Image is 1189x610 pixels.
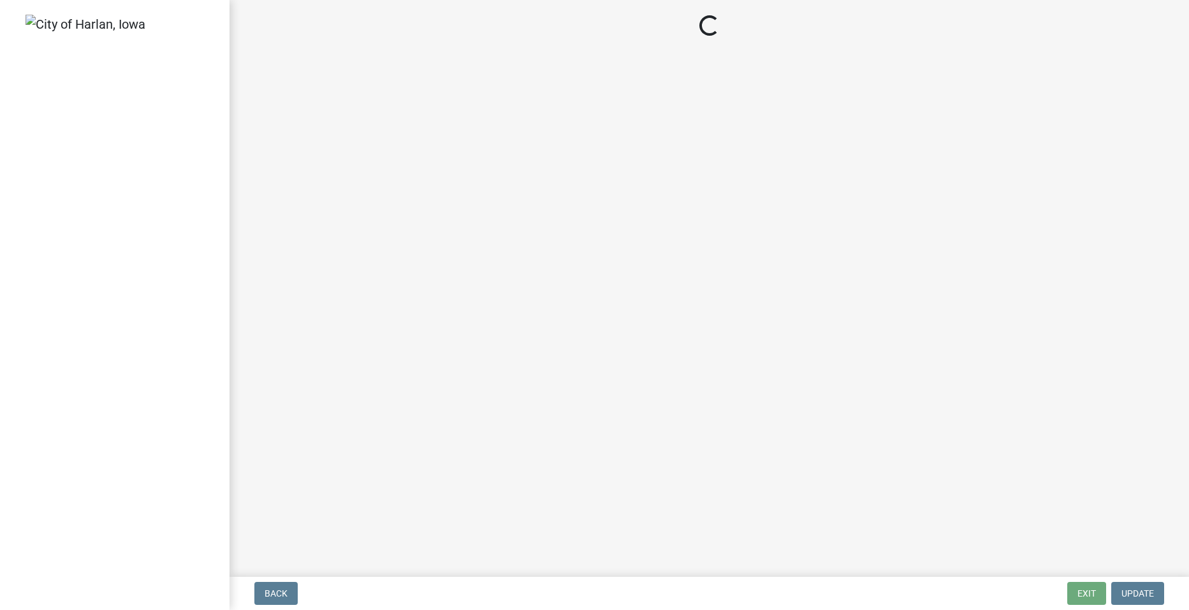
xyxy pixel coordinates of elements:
img: City of Harlan, Iowa [26,15,145,34]
button: Update [1111,582,1164,605]
button: Exit [1067,582,1106,605]
span: Back [265,588,288,599]
span: Update [1121,588,1154,599]
button: Back [254,582,298,605]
